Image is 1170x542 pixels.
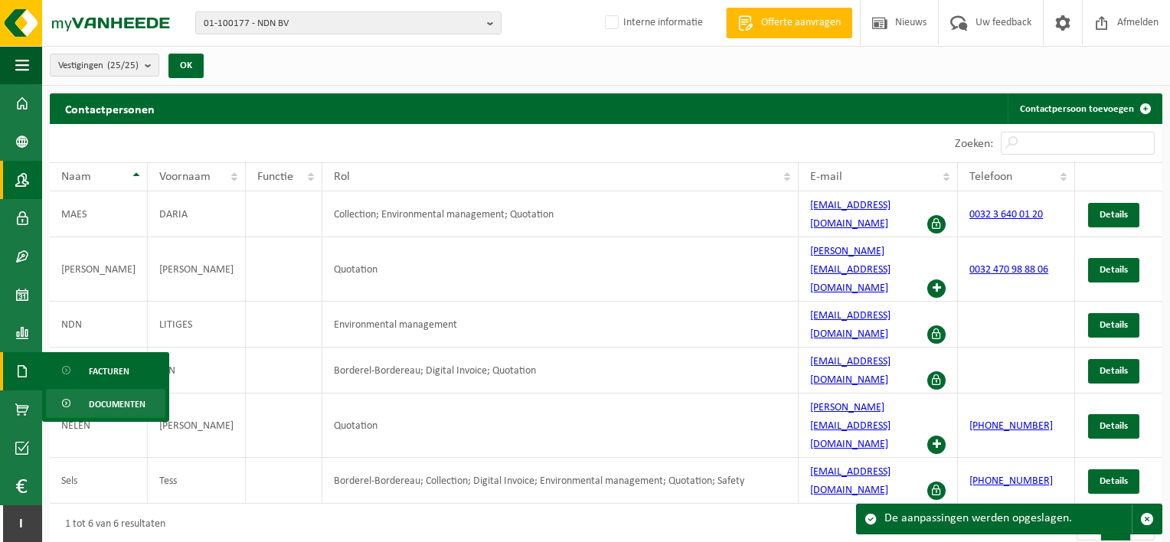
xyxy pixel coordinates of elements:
td: Environmental management [322,302,799,348]
button: 01-100177 - NDN BV [195,11,502,34]
button: OK [168,54,204,78]
td: NELEN [50,393,148,458]
span: Facturen [89,357,129,386]
span: Details [1100,210,1128,220]
span: Documenten [89,390,145,419]
a: Details [1088,258,1139,282]
td: [PERSON_NAME] [148,237,246,302]
td: Tess [148,458,246,504]
td: Quotation [322,393,799,458]
a: Details [1088,469,1139,494]
a: Details [1088,359,1139,384]
span: Details [1100,476,1128,486]
a: [PHONE_NUMBER] [969,420,1053,432]
a: 0032 470 98 88 06 [969,264,1048,276]
td: NELEN [50,348,148,393]
a: Details [1088,414,1139,439]
label: Zoeken: [955,138,993,150]
span: Naam [61,171,91,183]
h2: Contactpersonen [50,93,170,123]
a: [PERSON_NAME][EMAIL_ADDRESS][DOMAIN_NAME] [810,402,891,450]
span: Vestigingen [58,54,139,77]
td: Borderel-Bordereau; Digital Invoice; Quotation [322,348,799,393]
span: Details [1100,421,1128,431]
a: [EMAIL_ADDRESS][DOMAIN_NAME] [810,356,891,386]
a: Documenten [46,389,165,418]
td: Borderel-Bordereau; Collection; Digital Invoice; Environmental management; Quotation; Safety [322,458,799,504]
button: Vestigingen(25/25) [50,54,159,77]
span: E-mail [810,171,842,183]
td: MAES [50,191,148,237]
span: Voornaam [159,171,211,183]
td: Quotation [322,237,799,302]
span: Offerte aanvragen [757,15,845,31]
count: (25/25) [107,60,139,70]
td: NDN [50,302,148,348]
td: [PERSON_NAME] [148,393,246,458]
a: [EMAIL_ADDRESS][DOMAIN_NAME] [810,466,891,496]
a: Details [1088,203,1139,227]
a: 0032 3 640 01 20 [969,209,1043,220]
td: JAN [148,348,246,393]
td: [PERSON_NAME] [50,237,148,302]
td: Sels [50,458,148,504]
td: Collection; Environmental management; Quotation [322,191,799,237]
td: LITIGES [148,302,246,348]
div: 1 tot 6 van 6 resultaten [57,511,165,539]
span: Details [1100,366,1128,376]
a: Offerte aanvragen [726,8,852,38]
a: [PHONE_NUMBER] [969,475,1053,487]
div: De aanpassingen werden opgeslagen. [884,504,1132,534]
td: DARIA [148,191,246,237]
a: [EMAIL_ADDRESS][DOMAIN_NAME] [810,310,891,340]
span: Rol [334,171,350,183]
a: [EMAIL_ADDRESS][DOMAIN_NAME] [810,200,891,230]
a: [PERSON_NAME][EMAIL_ADDRESS][DOMAIN_NAME] [810,246,891,294]
a: Details [1088,313,1139,338]
span: Functie [257,171,293,183]
span: Details [1100,265,1128,275]
span: Telefoon [969,171,1012,183]
span: 01-100177 - NDN BV [204,12,481,35]
a: Facturen [46,356,165,385]
a: Contactpersoon toevoegen [1008,93,1161,124]
label: Interne informatie [602,11,703,34]
span: Details [1100,320,1128,330]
